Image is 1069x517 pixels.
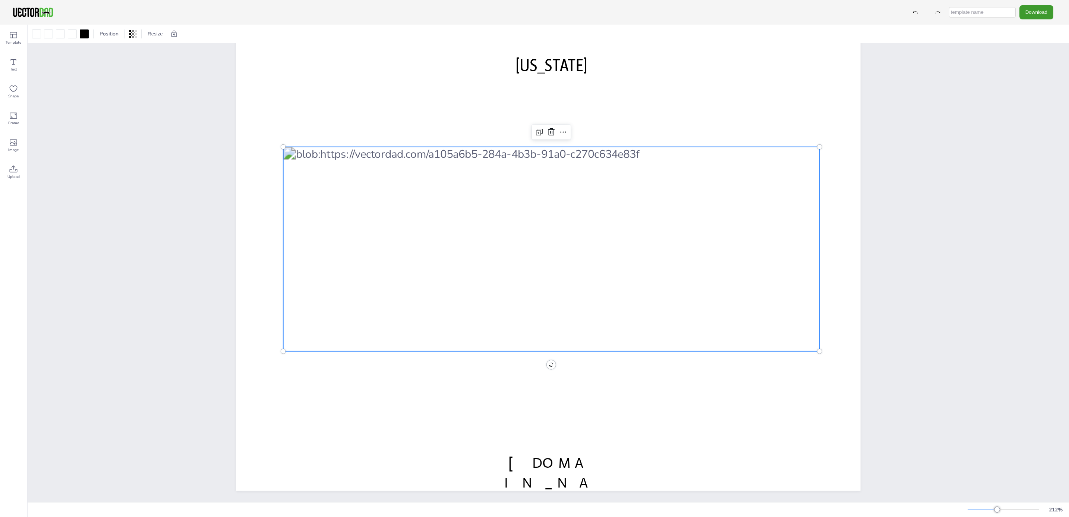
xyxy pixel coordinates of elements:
span: Image [8,147,19,153]
button: Download [1019,5,1053,19]
span: Position [98,30,120,37]
span: Upload [7,174,20,180]
button: Resize [145,28,166,40]
span: Frame [8,120,19,126]
span: Text [10,66,17,72]
span: [US_STATE] [515,54,587,75]
span: Template [6,40,21,46]
div: 212 % [1047,506,1065,513]
input: template name [949,7,1016,18]
span: [DOMAIN_NAME] [504,454,592,511]
span: Shape [8,93,19,99]
img: VectorDad-1.png [12,7,54,18]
